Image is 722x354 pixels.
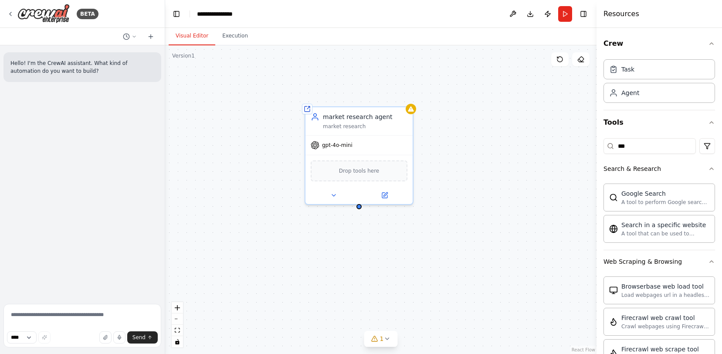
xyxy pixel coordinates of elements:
img: SerplyWebSearchTool [609,193,618,202]
button: zoom out [172,313,183,325]
div: Web Scraping & Browsing [603,257,682,266]
span: Drop tools here [339,167,380,175]
button: Open in side panel [360,190,409,201]
div: Search in a specific website [621,221,709,229]
img: WebsiteSearchTool [609,225,618,233]
div: Version 1 [172,52,195,59]
button: Crew [603,31,715,56]
div: Firecrawl web scrape tool [621,345,709,354]
button: Switch to previous chat [119,31,140,42]
span: gpt-4o-mini [322,142,353,149]
button: Start a new chat [144,31,158,42]
p: Hello! I'm the CrewAI assistant. What kind of automation do you want to build? [10,59,154,75]
span: Send [132,334,146,341]
button: Improve this prompt [38,331,51,344]
span: 1 [380,334,384,343]
button: 1 [364,331,398,347]
div: Load webpages url in a headless browser using Browserbase and return the contents [621,292,709,299]
div: Crew [603,56,715,110]
button: Hide left sidebar [170,8,183,20]
button: Click to speak your automation idea [113,331,125,344]
button: fit view [172,325,183,336]
button: Web Scraping & Browsing [603,250,715,273]
button: Execution [215,27,255,45]
button: zoom in [172,302,183,313]
button: toggle interactivity [172,336,183,347]
button: Visual Editor [169,27,215,45]
div: Crawl webpages using Firecrawl and return the contents [621,323,709,330]
div: Shared agent from repository [302,104,312,114]
div: BETA [77,9,98,19]
button: Search & Research [603,157,715,180]
div: A tool to perform Google search with a search_query. [621,199,709,206]
div: market research agentmarket researchgpt-4o-miniDrop tools here [305,106,414,205]
button: Tools [603,110,715,135]
button: Send [127,331,158,344]
nav: breadcrumb [197,10,233,18]
div: Google Search [621,189,709,198]
img: Logo [17,4,70,24]
div: market research agent [323,112,407,121]
div: market research [323,123,407,130]
div: Browserbase web load tool [621,282,709,291]
div: Search & Research [603,164,661,173]
button: Upload files [99,331,112,344]
div: Search & Research [603,180,715,250]
button: Hide right sidebar [577,8,590,20]
h4: Resources [603,9,639,19]
img: FirecrawlCrawlWebsiteTool [609,317,618,326]
div: React Flow controls [172,302,183,347]
div: Firecrawl web crawl tool [621,313,709,322]
div: Agent [621,88,639,97]
div: A tool that can be used to semantic search a query from a specific URL content. [621,230,709,237]
a: React Flow attribution [572,347,595,352]
div: Task [621,65,634,74]
img: BrowserbaseLoadTool [609,286,618,295]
